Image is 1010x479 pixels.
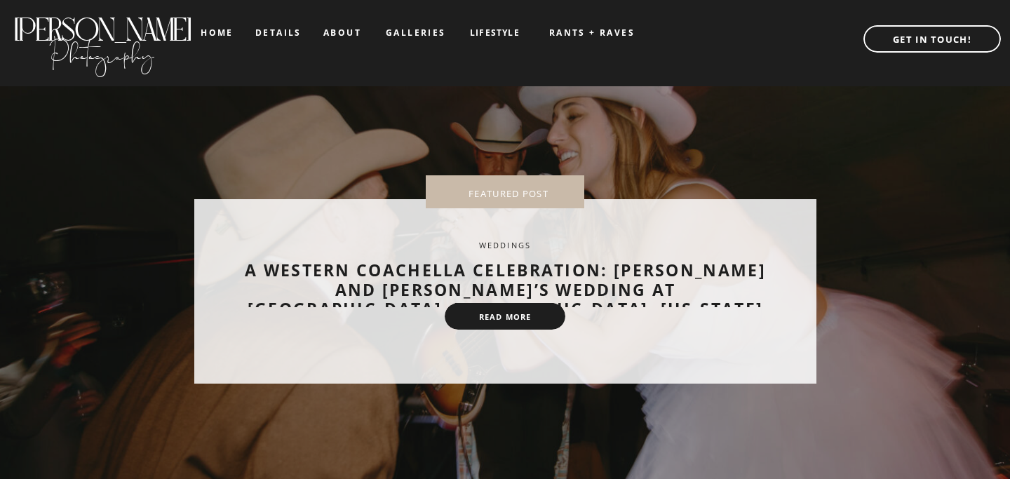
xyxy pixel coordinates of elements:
[536,28,648,38] a: RANTS + RAVES
[459,28,530,38] a: LIFESTYLE
[323,28,361,38] a: about
[893,33,971,46] b: GET IN TOUCH!
[12,11,192,34] a: [PERSON_NAME]
[479,240,532,250] a: Weddings
[448,189,569,196] nav: FEATURED POST
[12,27,192,74] a: Photography
[255,28,302,36] a: details
[201,28,234,37] a: home
[245,259,766,320] a: A Western Coachella Celebration: [PERSON_NAME] and [PERSON_NAME]’s Wedding at [GEOGRAPHIC_DATA], ...
[386,28,444,38] a: galleries
[464,312,546,322] a: read more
